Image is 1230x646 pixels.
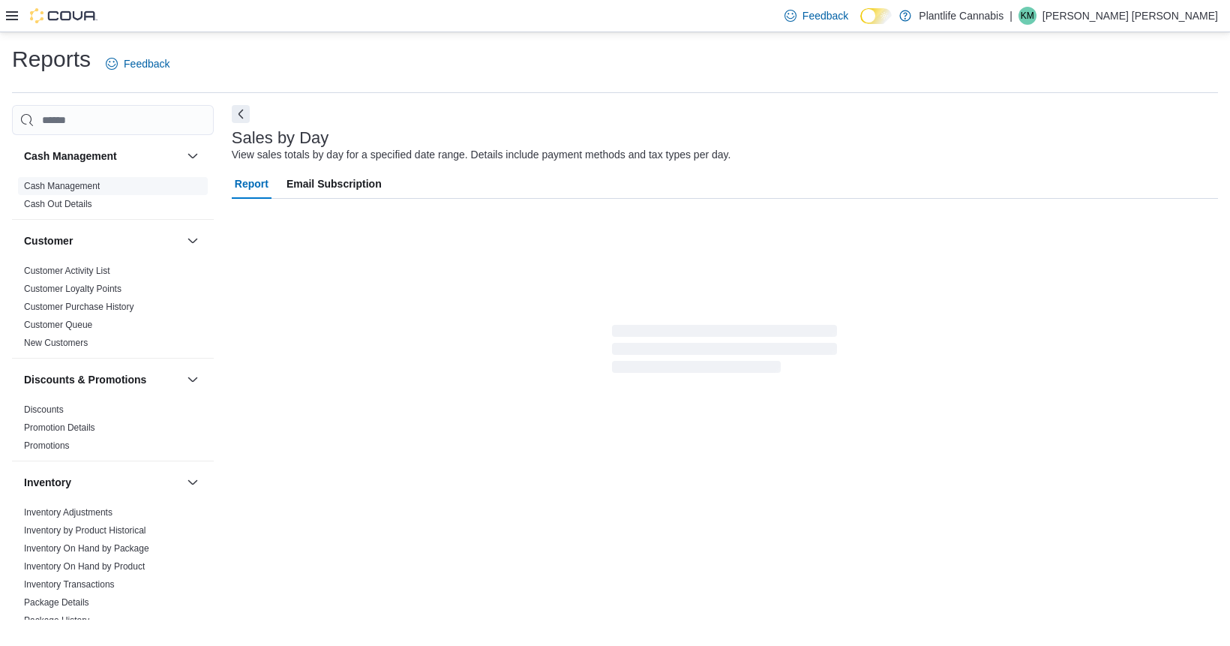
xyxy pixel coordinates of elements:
span: Promotion Details [24,422,95,434]
span: Inventory Transactions [24,578,115,590]
div: Kain McRae [1018,7,1036,25]
p: [PERSON_NAME] [PERSON_NAME] [1042,7,1218,25]
a: Customer Loyalty Points [24,284,121,294]
a: Promotions [24,440,70,451]
span: Loading [612,328,837,376]
a: New Customers [24,338,88,348]
a: Inventory Transactions [24,579,115,590]
a: Customer Queue [24,320,92,330]
a: Inventory Adjustments [24,507,112,518]
span: Discounts [24,404,64,416]
a: Cash Management [24,181,100,191]
span: Package Details [24,596,89,608]
span: Cash Out Details [24,198,92,210]
button: Discounts & Promotions [184,371,202,389]
h3: Customer [24,233,73,248]
span: Feedback [802,8,848,23]
a: Package History [24,615,89,626]
span: Inventory by Product Historical [24,524,146,536]
span: Package History [24,614,89,626]
a: Inventory On Hand by Product [24,561,145,572]
span: Customer Queue [24,319,92,331]
span: Customer Loyalty Points [24,283,121,295]
p: Plantlife Cannabis [919,7,1003,25]
h3: Cash Management [24,149,117,164]
span: Report [235,169,268,199]
span: Customer Purchase History [24,301,134,313]
span: Inventory Adjustments [24,506,112,518]
span: Inventory On Hand by Package [24,542,149,554]
span: Promotions [24,440,70,452]
a: Inventory by Product Historical [24,525,146,536]
span: Dark Mode [860,24,861,25]
div: View sales totals by day for a specified date range. Details include payment methods and tax type... [232,147,731,163]
a: Promotion Details [24,422,95,433]
a: Inventory On Hand by Package [24,543,149,554]
span: KM [1021,7,1034,25]
span: New Customers [24,337,88,349]
a: Package Details [24,597,89,608]
button: Inventory [24,475,181,490]
input: Dark Mode [860,8,892,24]
button: Next [232,105,250,123]
a: Customer Activity List [24,266,110,276]
button: Customer [184,232,202,250]
a: Feedback [100,49,175,79]
button: Discounts & Promotions [24,372,181,387]
a: Discounts [24,404,64,415]
h1: Reports [12,44,91,74]
button: Inventory [184,473,202,491]
h3: Sales by Day [232,129,329,147]
img: Cova [30,8,97,23]
button: Cash Management [24,149,181,164]
span: Email Subscription [286,169,382,199]
h3: Discounts & Promotions [24,372,146,387]
a: Feedback [778,1,854,31]
span: Cash Management [24,180,100,192]
button: Customer [24,233,181,248]
a: Customer Purchase History [24,302,134,312]
span: Customer Activity List [24,265,110,277]
h3: Inventory [24,475,71,490]
div: Discounts & Promotions [12,401,214,461]
span: Inventory On Hand by Product [24,560,145,572]
div: Cash Management [12,177,214,219]
p: | [1009,7,1012,25]
span: Feedback [124,56,169,71]
button: Cash Management [184,147,202,165]
div: Customer [12,262,214,358]
a: Cash Out Details [24,199,92,209]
